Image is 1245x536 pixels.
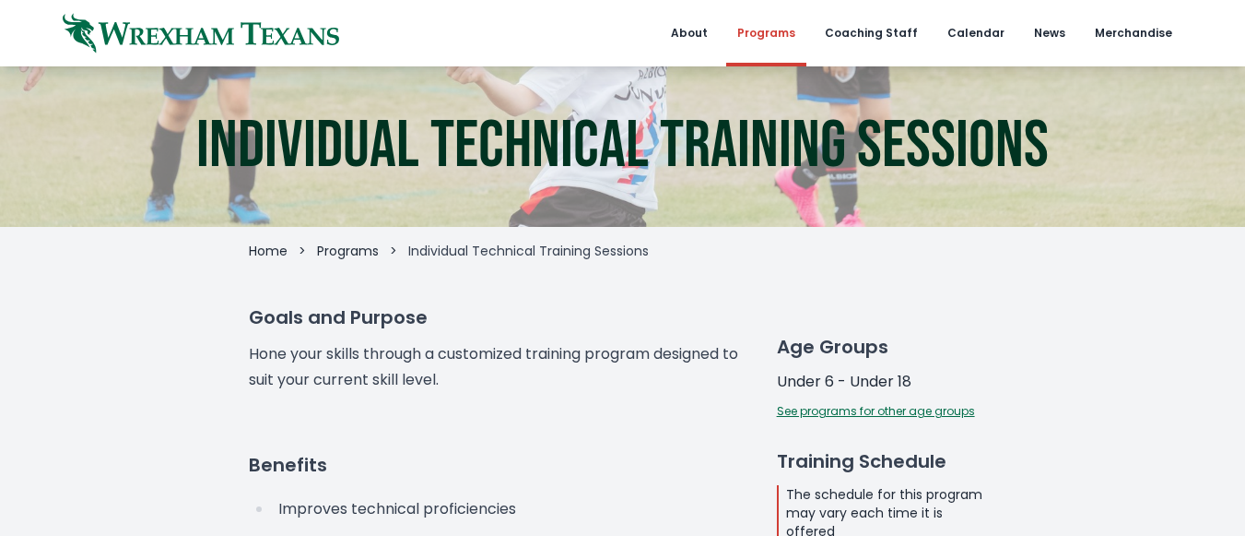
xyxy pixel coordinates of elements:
a: Programs [317,242,379,260]
span: Individual Technical Training Sessions [408,242,649,260]
h3: Age Groups [777,334,996,360]
h1: Individual Technical Training Sessions [196,113,1049,180]
p: Hone your skills through a customized training program designed to suit your current skill level. [249,341,746,393]
h3: Training Schedule [777,448,996,474]
li: > [390,242,397,260]
a: Home [249,242,288,260]
p: Under 6 - Under 18 [777,371,996,393]
h3: Goals and Purpose [249,304,746,330]
a: See programs for other age groups [777,403,975,419]
li: > [299,242,306,260]
p: Improves technical proficiencies [278,496,746,522]
h3: Benefits [249,452,746,478]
